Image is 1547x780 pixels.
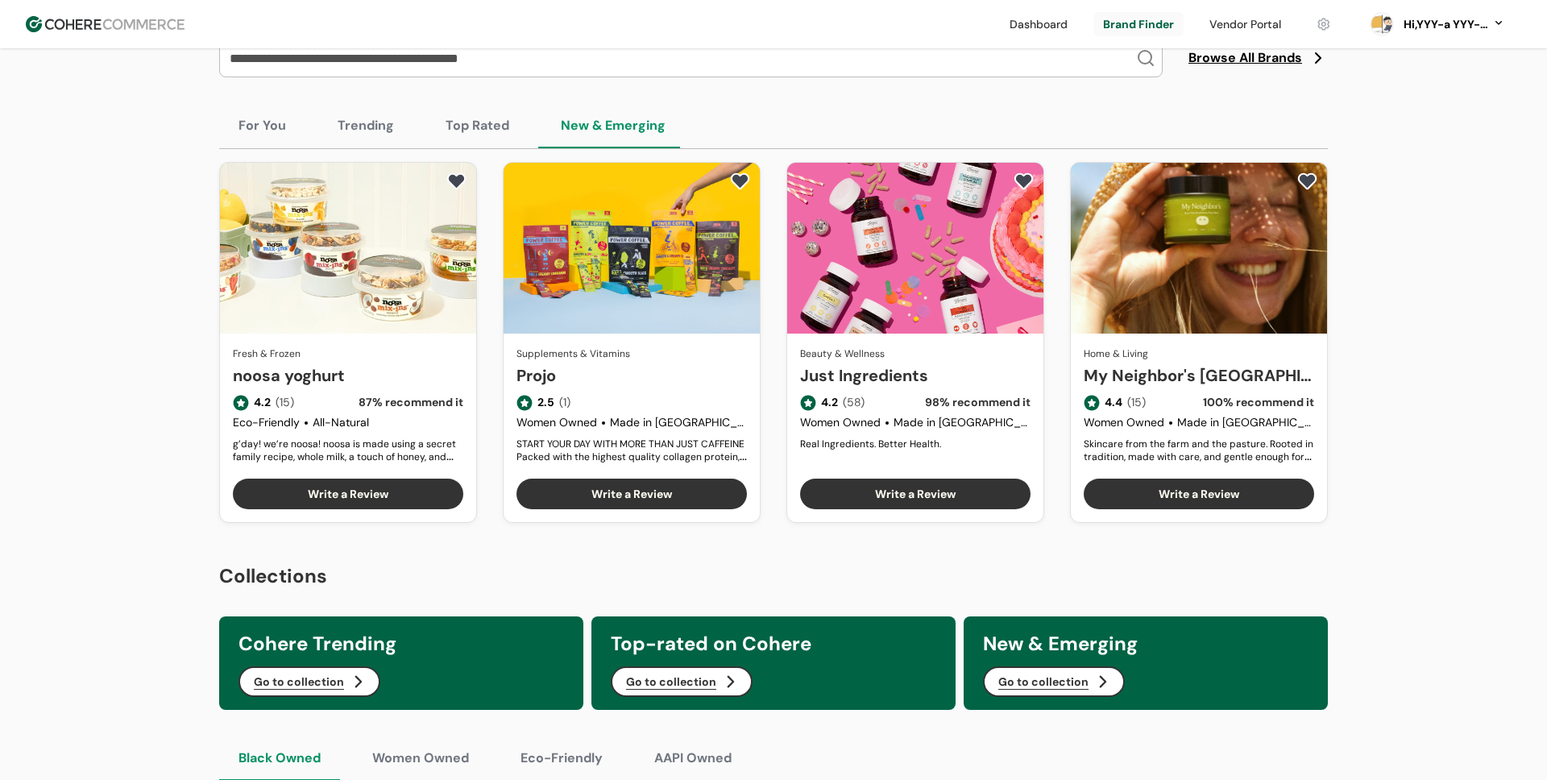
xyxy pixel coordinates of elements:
[1188,48,1302,68] span: Browse All Brands
[26,16,185,32] img: Cohere Logo
[611,629,936,658] h3: Top-rated on Cohere
[238,629,564,658] h3: Cohere Trending
[426,103,529,148] button: Top Rated
[1370,12,1394,36] svg: 0 percent
[1400,16,1505,33] button: Hi,YYY-a YYY-aa
[219,103,305,148] button: For You
[983,629,1309,658] h3: New & Emerging
[219,562,1328,591] h2: Collections
[238,666,380,697] button: Go to collection
[983,666,1125,697] button: Go to collection
[800,479,1031,509] button: Write a Review
[1010,169,1037,193] button: add to favorite
[1084,479,1314,509] button: Write a Review
[1084,363,1314,388] a: My Neighbor's [GEOGRAPHIC_DATA]
[318,103,413,148] button: Trending
[611,666,753,697] button: Go to collection
[443,169,470,193] button: add to favorite
[1400,16,1489,33] div: Hi, YYY-a YYY-aa
[1188,48,1328,68] a: Browse All Brands
[233,479,463,509] button: Write a Review
[800,363,1031,388] a: Just Ingredients
[516,363,747,388] a: Projo
[727,169,753,193] button: add to favorite
[516,479,747,509] button: Write a Review
[1294,169,1321,193] button: add to favorite
[233,363,463,388] a: noosa yoghurt
[541,103,685,148] button: New & Emerging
